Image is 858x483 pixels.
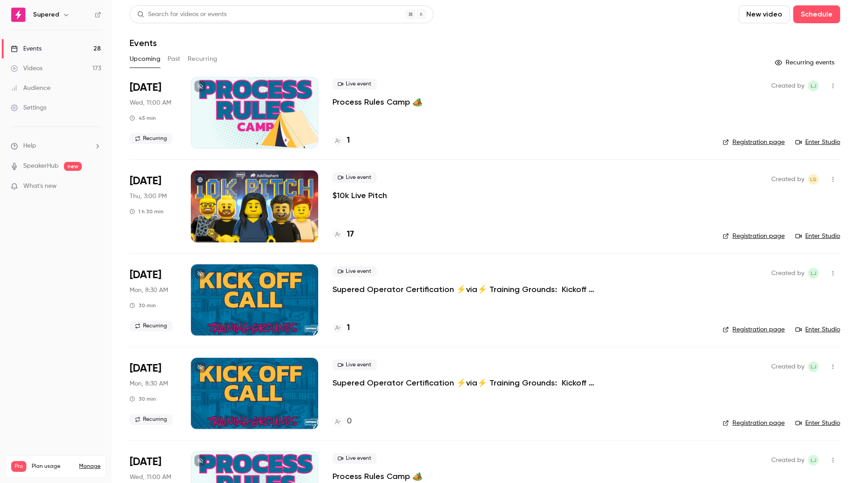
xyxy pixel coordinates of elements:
span: Live event [332,172,377,183]
span: Lindsay John [808,361,819,372]
span: [DATE] [130,455,161,469]
span: [DATE] [130,361,161,376]
span: Live event [332,453,377,464]
div: Search for videos or events [137,10,227,19]
a: Enter Studio [795,232,840,241]
span: Created by [771,80,804,91]
span: Created by [771,361,804,372]
a: Enter Studio [795,138,840,147]
span: Recurring [130,133,172,144]
span: LJ [811,361,816,372]
span: Created by [771,455,804,466]
h4: 17 [347,229,354,241]
h1: Events [130,38,157,48]
button: Schedule [793,5,840,23]
div: Videos [11,64,42,73]
span: [DATE] [130,174,161,188]
a: Supered Operator Certification ⚡️via⚡️ Training Grounds: Kickoff Call [332,284,601,295]
div: 30 min [130,395,156,402]
span: Mon, 8:30 AM [130,286,168,295]
span: Plan usage [32,463,74,470]
h4: 0 [347,415,352,428]
h4: 1 [347,135,350,147]
a: $10k Live Pitch [332,190,387,201]
a: Registration page [723,138,785,147]
li: help-dropdown-opener [11,141,101,151]
span: Created by [771,174,804,185]
span: Pro [11,461,26,472]
a: Process Rules Camp 🏕️ [332,97,422,107]
span: LJ [811,268,816,279]
span: Mon, 8:30 AM [130,379,168,388]
h4: 1 [347,322,350,334]
a: 1 [332,135,350,147]
div: Aug 27 Wed, 12:00 PM (America/New York) [130,77,177,148]
span: Wed, 11:00 AM [130,473,171,482]
div: 30 min [130,302,156,309]
span: [DATE] [130,268,161,282]
a: Enter Studio [795,325,840,334]
span: Lindsay John [808,80,819,91]
span: Live event [332,360,377,370]
a: Enter Studio [795,419,840,428]
div: Sep 8 Mon, 9:30 AM (America/New York) [130,358,177,429]
div: Settings [11,103,46,112]
span: LJ [811,80,816,91]
button: Recurring events [771,55,840,70]
div: Audience [11,84,50,93]
span: Created by [771,268,804,279]
h6: Supered [33,10,59,19]
span: new [64,162,82,171]
a: 0 [332,415,352,428]
span: What's new [23,182,57,191]
a: Process Rules Camp 🏕️ [332,471,422,482]
button: New video [739,5,790,23]
span: Wed, 11:00 AM [130,98,171,107]
a: Registration page [723,419,785,428]
div: 1 h 30 min [130,208,164,215]
span: LS [810,174,816,185]
div: 45 min [130,114,156,122]
iframe: Noticeable Trigger [90,182,101,191]
a: Registration page [723,325,785,334]
span: Lindsay John [808,268,819,279]
span: Help [23,141,36,151]
img: Supered [11,8,25,22]
a: 1 [332,322,350,334]
a: Supered Operator Certification ⚡️via⚡️ Training Grounds: Kickoff Call [332,377,601,388]
span: Recurring [130,321,172,331]
div: Aug 28 Thu, 2:00 PM (America/Denver) [130,170,177,242]
span: Thu, 3:00 PM [130,192,167,201]
a: SpeakerHub [23,161,59,171]
div: Sep 1 Mon, 9:30 AM (America/New York) [130,264,177,336]
span: [DATE] [130,80,161,95]
span: Lindsey Smith [808,174,819,185]
button: Recurring [188,52,218,66]
a: Registration page [723,232,785,241]
span: LJ [811,455,816,466]
span: Recurring [130,414,172,425]
span: Live event [332,79,377,89]
button: Past [168,52,181,66]
a: Manage [79,463,101,470]
div: Events [11,44,42,53]
button: Upcoming [130,52,160,66]
span: Lindsay John [808,455,819,466]
span: Live event [332,266,377,277]
a: 17 [332,229,354,241]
